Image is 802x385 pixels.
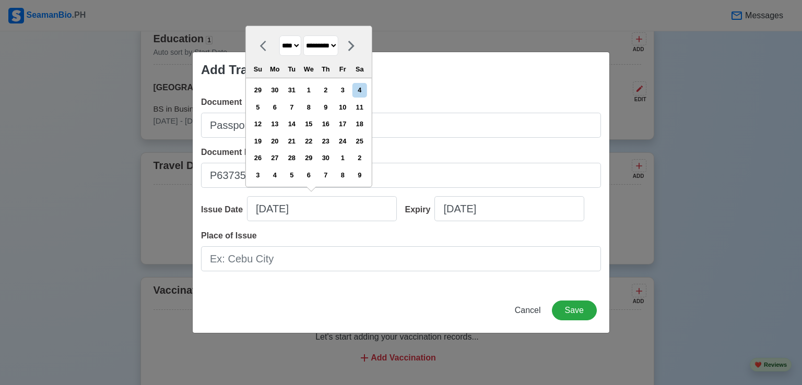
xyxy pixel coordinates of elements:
div: month 2021-09 [249,82,368,184]
div: Choose Saturday, September 25th, 2021 [352,134,367,148]
button: Cancel [508,300,548,320]
div: Choose Wednesday, September 8th, 2021 [302,100,316,114]
div: Choose Thursday, September 2nd, 2021 [319,83,333,97]
div: Choose Saturday, September 11th, 2021 [352,100,367,114]
div: Th [319,62,333,76]
span: Place of Issue [201,231,257,240]
div: Choose Saturday, October 2nd, 2021 [352,151,367,165]
input: Ex: P12345678B [201,163,601,188]
div: Choose Sunday, September 5th, 2021 [251,100,265,114]
button: Save [552,300,597,320]
div: Choose Sunday, October 3rd, 2021 [251,168,265,182]
div: Choose Friday, October 1st, 2021 [336,151,350,165]
div: Choose Friday, September 17th, 2021 [336,117,350,131]
div: Choose Saturday, September 18th, 2021 [352,117,367,131]
div: Choose Monday, September 6th, 2021 [268,100,282,114]
div: Choose Wednesday, September 1st, 2021 [302,83,316,97]
div: Expiry [405,203,435,216]
div: Choose Monday, September 13th, 2021 [268,117,282,131]
div: Choose Tuesday, September 7th, 2021 [285,100,299,114]
div: Add Travel Document [201,61,330,79]
div: Choose Friday, September 3rd, 2021 [336,83,350,97]
div: Choose Monday, August 30th, 2021 [268,83,282,97]
div: Choose Thursday, October 7th, 2021 [319,168,333,182]
div: Choose Friday, September 24th, 2021 [336,134,350,148]
div: Choose Thursday, September 16th, 2021 [319,117,333,131]
input: Ex: Cebu City [201,246,601,271]
div: Choose Wednesday, October 6th, 2021 [302,168,316,182]
span: Cancel [515,306,541,315]
div: Sa [352,62,367,76]
div: Choose Tuesday, August 31st, 2021 [285,83,299,97]
div: Choose Saturday, October 9th, 2021 [352,168,367,182]
div: Choose Tuesday, September 21st, 2021 [285,134,299,148]
div: Choose Thursday, September 9th, 2021 [319,100,333,114]
div: Choose Sunday, September 12th, 2021 [251,117,265,131]
div: Choose Monday, September 20th, 2021 [268,134,282,148]
div: Choose Sunday, September 26th, 2021 [251,151,265,165]
div: Choose Sunday, August 29th, 2021 [251,83,265,97]
div: Choose Tuesday, September 14th, 2021 [285,117,299,131]
div: Choose Wednesday, September 29th, 2021 [302,151,316,165]
div: Choose Tuesday, October 5th, 2021 [285,168,299,182]
div: We [302,62,316,76]
div: Tu [285,62,299,76]
div: Choose Saturday, September 4th, 2021 [352,83,367,97]
div: Choose Friday, September 10th, 2021 [336,100,350,114]
div: Choose Thursday, September 30th, 2021 [319,151,333,165]
div: Choose Friday, October 8th, 2021 [336,168,350,182]
div: Choose Wednesday, September 15th, 2021 [302,117,316,131]
div: Choose Sunday, September 19th, 2021 [251,134,265,148]
div: Issue Date [201,203,247,216]
div: Choose Wednesday, September 22nd, 2021 [302,134,316,148]
div: Choose Tuesday, September 28th, 2021 [285,151,299,165]
input: Ex: Passport [201,113,601,138]
div: Fr [336,62,350,76]
span: Document [201,98,242,106]
div: Choose Thursday, September 23rd, 2021 [319,134,333,148]
div: Choose Monday, October 4th, 2021 [268,168,282,182]
span: Document Number [201,148,276,157]
div: Mo [268,62,282,76]
div: Choose Monday, September 27th, 2021 [268,151,282,165]
div: Su [251,62,265,76]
